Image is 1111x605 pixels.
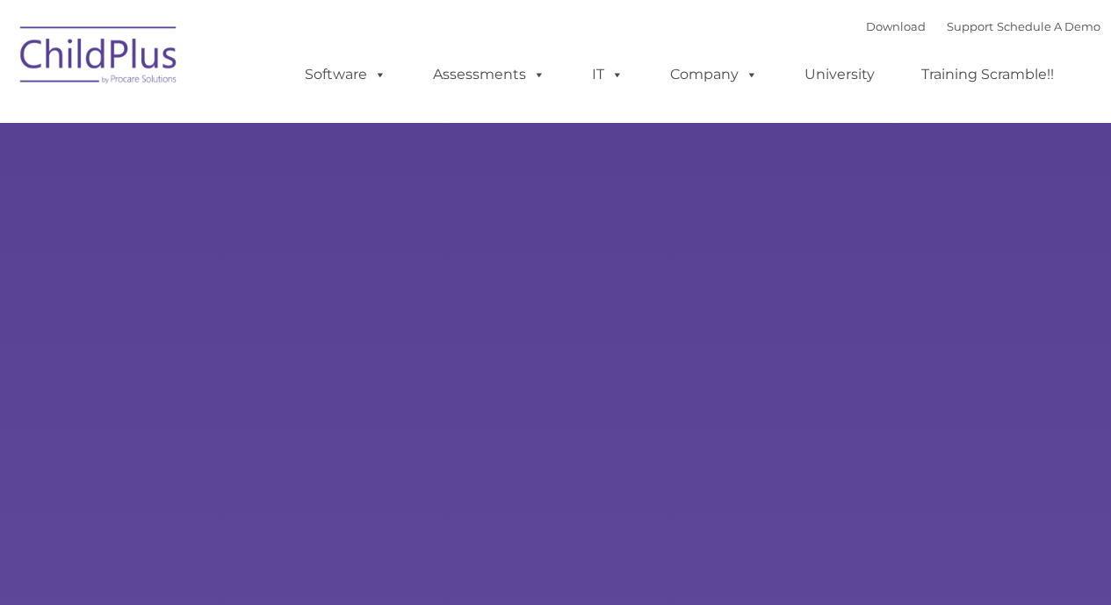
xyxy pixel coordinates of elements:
a: Schedule A Demo [997,19,1100,33]
a: University [787,57,892,92]
a: Training Scramble!! [904,57,1071,92]
font: | [866,19,1100,33]
a: Company [653,57,776,92]
a: Download [866,19,926,33]
a: IT [574,57,641,92]
img: ChildPlus by Procare Solutions [11,14,187,102]
a: Assessments [415,57,563,92]
a: Support [947,19,993,33]
a: Software [287,57,404,92]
